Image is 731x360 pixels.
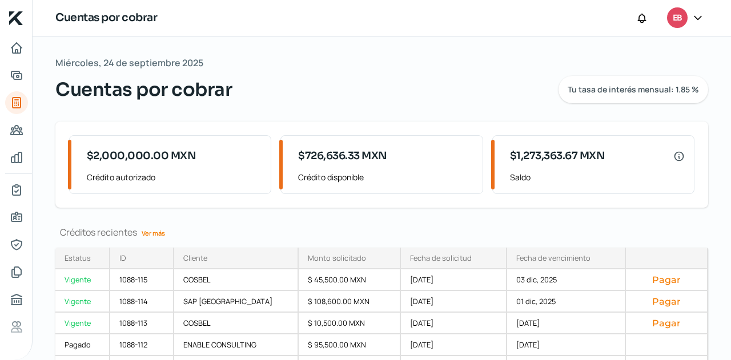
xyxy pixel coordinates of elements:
div: Créditos recientes [55,226,708,238]
span: Crédito autorizado [87,170,262,184]
div: $ 10,500.00 MXN [299,313,401,334]
div: Fecha de solicitud [410,253,472,263]
a: Pagado [55,334,110,356]
a: Mi contrato [5,179,28,201]
div: $ 45,500.00 MXN [299,269,401,291]
div: ENABLE CONSULTING [174,334,299,356]
div: [DATE] [401,291,507,313]
span: Cuentas por cobrar [55,76,232,103]
a: Tus créditos [5,91,28,114]
div: 1088-115 [110,269,174,291]
a: Vigente [55,291,110,313]
a: Pago a proveedores [5,119,28,141]
div: SAP [GEOGRAPHIC_DATA] [174,291,299,313]
div: Monto solicitado [308,253,366,263]
a: Vigente [55,313,110,334]
a: Inicio [5,37,28,59]
div: [DATE] [401,313,507,334]
a: Vigente [55,269,110,291]
div: 1088-113 [110,313,174,334]
div: [DATE] [401,269,507,291]
a: Referencias [5,315,28,338]
button: Pagar [635,274,698,285]
div: Fecha de vencimiento [516,253,591,263]
button: Pagar [635,296,698,307]
div: [DATE] [507,313,626,334]
div: Cliente [183,253,207,263]
div: Estatus [65,253,91,263]
div: [DATE] [507,334,626,356]
a: Información general [5,206,28,229]
span: EB [673,11,682,25]
span: $1,273,363.67 MXN [510,148,605,164]
div: COSBEL [174,269,299,291]
span: Saldo [510,170,685,184]
div: 1088-114 [110,291,174,313]
a: Documentos [5,261,28,284]
a: Adelantar facturas [5,64,28,87]
a: Representantes [5,233,28,256]
span: $726,636.33 MXN [298,148,387,164]
div: 1088-112 [110,334,174,356]
span: Miércoles, 24 de septiembre 2025 [55,55,203,71]
span: Crédito disponible [298,170,473,184]
div: COSBEL [174,313,299,334]
div: $ 95,500.00 MXN [299,334,401,356]
div: 01 dic, 2025 [507,291,626,313]
span: $2,000,000.00 MXN [87,148,196,164]
div: [DATE] [401,334,507,356]
span: Tu tasa de interés mensual: 1.85 % [568,86,699,94]
a: Buró de crédito [5,288,28,311]
button: Pagar [635,317,698,329]
a: Ver más [137,224,170,242]
div: 03 dic, 2025 [507,269,626,291]
h1: Cuentas por cobrar [55,10,157,26]
div: $ 108,600.00 MXN [299,291,401,313]
div: ID [119,253,126,263]
a: Mis finanzas [5,146,28,169]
